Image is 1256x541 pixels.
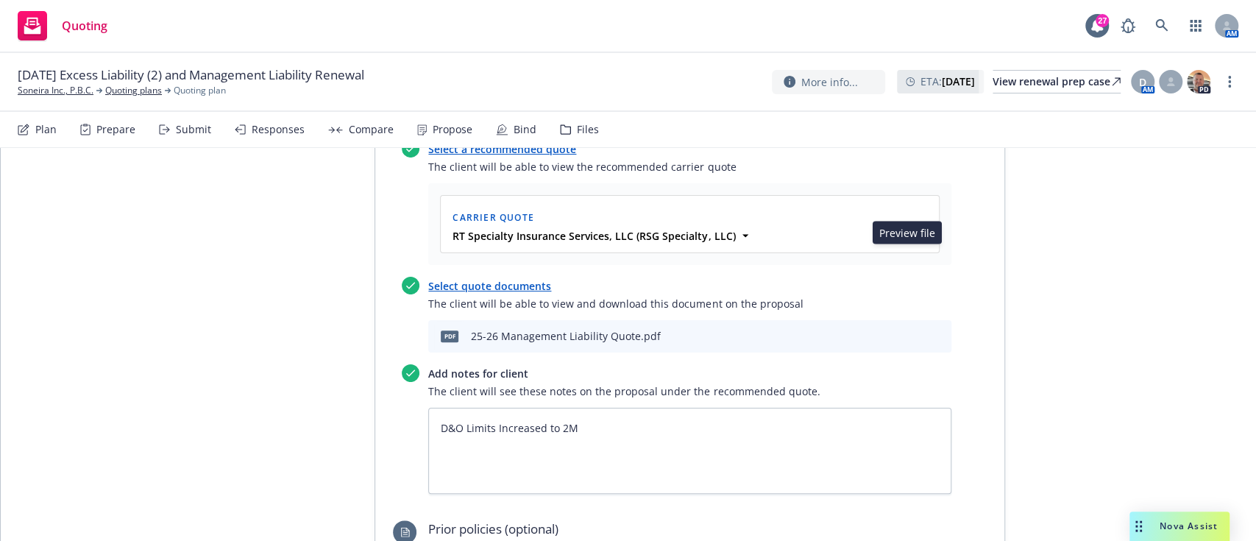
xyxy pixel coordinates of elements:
[1129,512,1148,541] div: Drag to move
[105,84,162,97] a: Quoting plans
[1139,74,1146,90] span: D
[428,383,951,399] span: The client will see these notes on the proposal under the recommended quote.
[1187,70,1210,93] img: photo
[428,296,951,311] span: The client will be able to view and download this document on the proposal
[906,328,922,345] button: preview file
[12,5,113,46] a: Quoting
[1129,512,1230,541] button: Nova Assist
[428,520,848,538] span: Prior policies (optional)
[35,124,57,135] div: Plan
[428,159,951,174] span: The client will be able to view the recommended carrier quote
[993,70,1121,93] a: View renewal prep case
[514,124,536,135] div: Bind
[433,124,472,135] div: Propose
[1221,73,1238,91] a: more
[772,70,885,94] button: More info...
[428,408,951,495] textarea: D&O Limits Increased to 2M
[920,74,975,89] span: ETA :
[174,84,226,97] span: Quoting plan
[801,74,858,90] span: More info...
[1147,11,1177,40] a: Search
[471,328,661,344] div: 25-26 Management Liability Quote.pdf
[1181,11,1210,40] a: Switch app
[993,71,1121,93] div: View renewal prep case
[252,124,305,135] div: Responses
[942,74,975,88] strong: [DATE]
[1096,12,1109,25] div: 27
[62,20,107,32] span: Quoting
[349,124,394,135] div: Compare
[882,328,894,345] button: download file
[1113,11,1143,40] a: Report a Bug
[453,211,534,224] span: Carrier Quote
[934,328,945,345] button: archive file
[428,142,576,156] a: Select a recommended quote
[577,124,599,135] div: Files
[1160,520,1218,532] span: Nova Assist
[428,279,551,293] a: Select quote documents
[18,66,364,84] span: [DATE] Excess Liability (2) and Management Liability Renewal
[428,367,528,381] a: Add notes for client
[18,84,93,97] a: Soneira Inc., P.B.C.
[441,330,458,342] span: pdf
[453,229,735,243] strong: RT Specialty Insurance Services, LLC (RSG Specialty, LLC)
[96,124,135,135] div: Prepare
[176,124,211,135] div: Submit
